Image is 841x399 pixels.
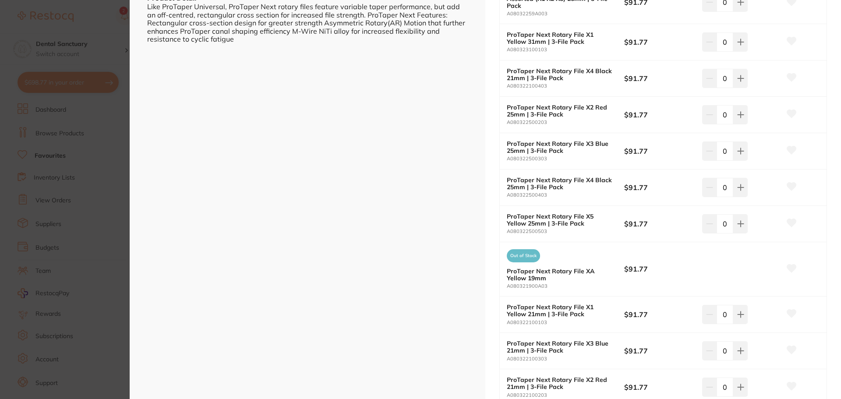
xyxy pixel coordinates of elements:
[507,31,612,45] b: ProTaper Next Rotary File X1 Yellow 31mm | 3-File Pack
[507,392,624,398] small: A080322100203
[507,83,624,89] small: A080322100403
[507,268,612,282] b: ProTaper Next Rotary File XA Yellow 19mm
[507,229,624,234] small: A080322500503
[507,304,612,318] b: ProTaper Next Rotary File X1 Yellow 21mm | 3-File Pack
[624,346,695,356] b: $91.77
[624,110,695,120] b: $91.77
[147,3,468,43] div: Like ProTaper Universal, ProTaper Next rotary files feature variable taper performance, but add a...
[507,320,624,325] small: A080322100103
[624,146,695,156] b: $91.77
[507,140,612,154] b: ProTaper Next Rotary File X3 Blue 25mm | 3-File Pack
[624,74,695,83] b: $91.77
[507,120,624,125] small: A080322500203
[507,356,624,362] small: A080322100303
[624,219,695,229] b: $91.77
[624,183,695,192] b: $91.77
[507,104,612,118] b: ProTaper Next Rotary File X2 Red 25mm | 3-File Pack
[624,37,695,47] b: $91.77
[507,283,624,289] small: A080321900A03
[624,382,695,392] b: $91.77
[507,11,624,17] small: A08032259A003
[507,47,624,53] small: A080323100103
[507,376,612,390] b: ProTaper Next Rotary File X2 Red 21mm | 3-File Pack
[507,249,540,262] span: Out of Stock
[507,177,612,191] b: ProTaper Next Rotary File X4 Black 25mm | 3-File Pack
[507,213,612,227] b: ProTaper Next Rotary File X5 Yellow 25mm | 3-File Pack
[624,310,695,319] b: $91.77
[507,156,624,162] small: A080322500303
[507,192,624,198] small: A080322500403
[507,67,612,81] b: ProTaper Next Rotary File X4 Black 21mm | 3-File Pack
[507,340,612,354] b: ProTaper Next Rotary File X3 Blue 21mm | 3-File Pack
[624,264,695,274] b: $91.77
